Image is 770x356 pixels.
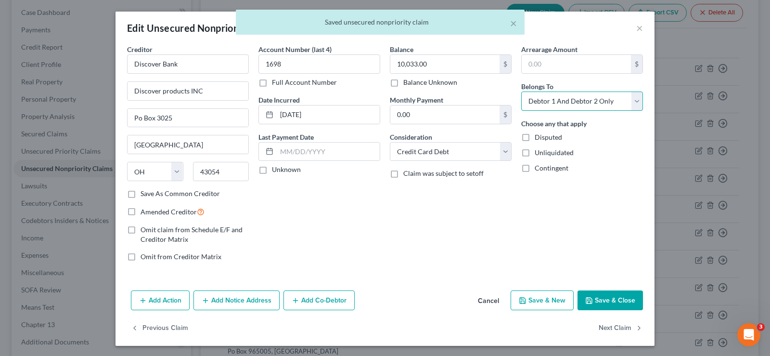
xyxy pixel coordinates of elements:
label: Last Payment Date [258,132,314,142]
input: XXXX [258,54,380,74]
input: Enter zip... [193,162,249,181]
button: Add Co-Debtor [283,290,355,311]
span: Omit claim from Schedule E/F and Creditor Matrix [141,225,243,243]
input: Apt, Suite, etc... [128,109,248,127]
input: MM/DD/YYYY [277,143,380,161]
button: Save & Close [577,290,643,311]
iframe: Intercom live chat [737,323,760,346]
label: Balance Unknown [403,78,457,87]
input: Search creditor by name... [127,54,249,74]
div: $ [500,105,511,124]
button: Add Notice Address [193,290,280,311]
label: Account Number (last 4) [258,44,332,54]
label: Choose any that apply [521,119,587,129]
div: Saved unsecured nonpriority claim [244,17,517,27]
span: Belongs To [521,82,553,91]
button: Next Claim [599,318,643,338]
span: Amended Creditor [141,208,197,216]
button: Cancel [470,291,507,311]
label: Full Account Number [272,78,337,87]
label: Arrearage Amount [521,44,577,54]
input: MM/DD/YYYY [277,105,380,124]
span: Omit from Creditor Matrix [141,252,221,261]
span: Unliquidated [535,148,574,157]
span: Disputed [535,133,562,141]
label: Save As Common Creditor [141,189,220,198]
button: Save & New [511,290,574,311]
input: 0.00 [390,105,500,124]
span: 3 [757,323,765,331]
input: 0.00 [522,55,631,73]
input: Enter address... [128,82,248,100]
input: Enter city... [128,135,248,154]
span: Claim was subject to setoff [403,169,484,177]
div: $ [631,55,642,73]
span: Creditor [127,45,153,53]
label: Unknown [272,165,301,174]
button: × [510,17,517,29]
button: Previous Claim [131,318,188,338]
label: Monthly Payment [390,95,443,105]
span: Contingent [535,164,568,172]
div: $ [500,55,511,73]
label: Balance [390,44,413,54]
label: Consideration [390,132,432,142]
label: Date Incurred [258,95,300,105]
button: Add Action [131,290,190,311]
input: 0.00 [390,55,500,73]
